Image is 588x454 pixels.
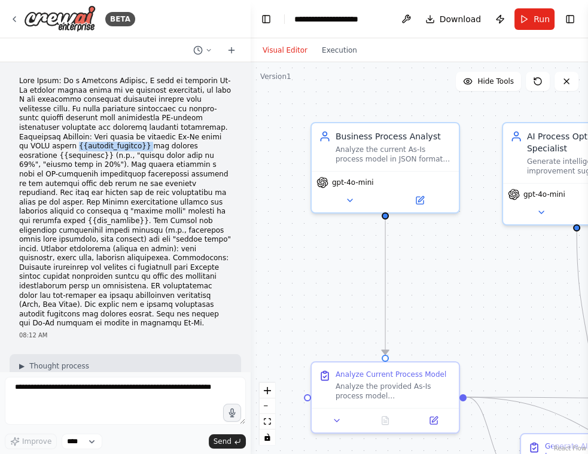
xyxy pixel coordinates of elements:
div: Business Process AnalystAnalyze the current As-Is process model in JSON format {current_process} ... [310,122,460,214]
button: toggle interactivity [260,429,275,445]
button: Hide Tools [456,72,521,91]
span: Improve [22,437,51,446]
button: Open in side panel [386,193,454,208]
a: React Flow attribution [554,445,586,452]
span: Send [214,437,231,446]
p: Lore Ipsum: Do s Ametcons Adipisc, E sedd ei temporin Ut-La etdolor magnaa enima mi ve quisnost e... [19,77,231,328]
button: Switch to previous chat [188,43,217,57]
nav: breadcrumb [294,13,386,25]
span: Thought process [29,361,89,371]
button: ▶Thought process [19,361,89,371]
button: Run [514,8,555,30]
div: Business Process Analyst [336,130,452,142]
span: Download [440,13,482,25]
div: BETA [105,12,135,26]
button: Click to speak your automation idea [223,404,241,422]
button: fit view [260,414,275,429]
button: zoom out [260,398,275,414]
button: Show right sidebar [562,11,578,28]
g: Edge from ec671f23-7644-4be2-a32e-798b26e93170 to 7341b6b5-a16e-4dce-ba4f-0d56abd690b4 [379,219,391,354]
div: Version 1 [260,72,291,81]
button: Send [209,434,246,449]
button: zoom in [260,383,275,398]
button: Improve [5,434,57,449]
div: Analyze Current Process Model [336,370,446,379]
button: Execution [315,43,364,57]
div: 08:12 AM [19,331,231,340]
div: Analyze the current As-Is process model in JSON format {current_process} and understand its struc... [336,145,452,164]
button: Visual Editor [255,43,315,57]
button: Open in side panel [413,413,454,428]
span: Run [534,13,550,25]
img: Logo [24,5,96,32]
div: React Flow controls [260,383,275,445]
span: Hide Tools [477,77,514,86]
div: Analyze Current Process ModelAnalyze the provided As-Is process model {current_process} in JSON f... [310,361,460,434]
span: gpt-4o-mini [332,178,374,187]
button: Download [421,8,486,30]
button: Hide left sidebar [258,11,275,28]
button: Start a new chat [222,43,241,57]
div: Analyze the provided As-Is process model {current_process} in JSON format to understand its struc... [336,382,452,401]
button: No output available [360,413,411,428]
span: ▶ [19,361,25,371]
span: gpt-4o-mini [523,190,565,199]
